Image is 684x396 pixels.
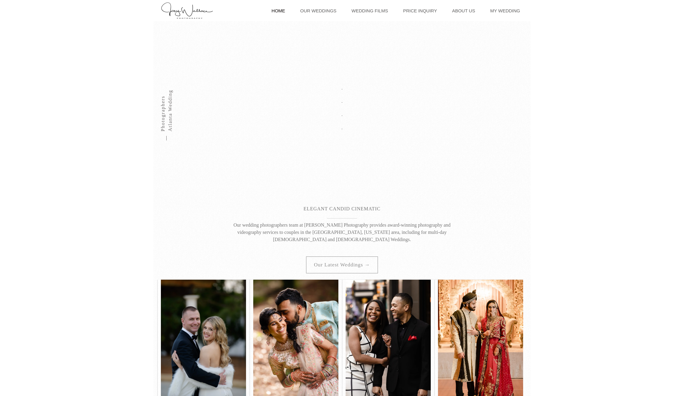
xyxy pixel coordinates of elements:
p: Our wedding photographers team at [PERSON_NAME] Photography provides award-winning photography an... [229,222,455,243]
p: . [229,124,455,131]
span: ELEGANT CANDID CINEMATIC [304,206,381,211]
p: . [229,111,455,118]
p: . [229,98,455,105]
div: Atlanta wedding Photographers [159,84,174,131]
p: . [229,84,455,92]
a: Our latest weddings → [306,256,378,273]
